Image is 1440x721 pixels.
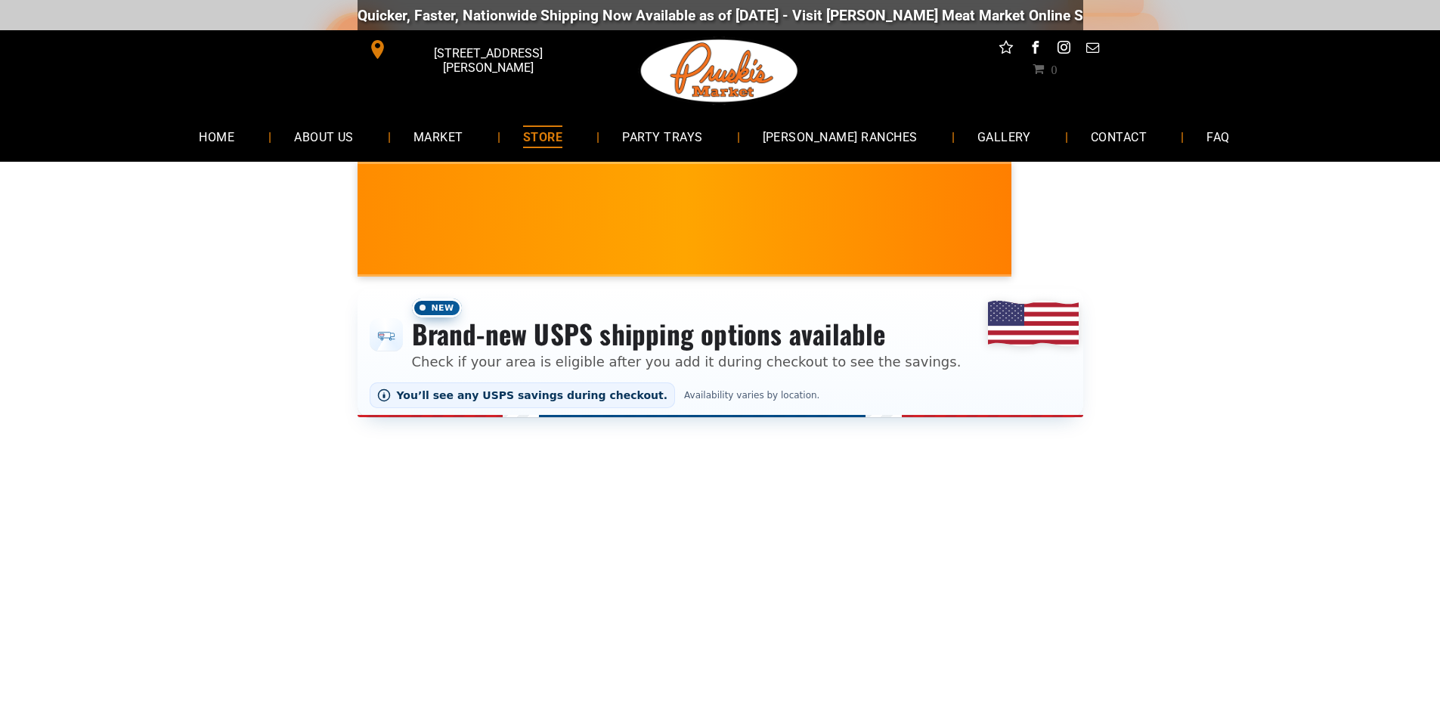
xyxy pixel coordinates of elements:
a: MARKET [391,116,486,156]
span: Availability varies by location. [681,390,822,401]
a: CONTACT [1068,116,1169,156]
a: email [1082,38,1102,61]
span: New [412,299,462,317]
a: Social network [996,38,1016,61]
p: Check if your area is eligible after you add it during checkout to see the savings. [412,351,962,372]
a: facebook [1025,38,1045,61]
span: 0 [1051,63,1057,75]
img: Pruski-s+Market+HQ+Logo2-1920w.png [638,30,801,112]
a: GALLERY [955,116,1054,156]
a: [PERSON_NAME] RANCHES [740,116,940,156]
a: ABOUT US [271,116,376,156]
span: [STREET_ADDRESS][PERSON_NAME] [390,39,585,82]
a: [STREET_ADDRESS][PERSON_NAME] [358,38,589,61]
a: HOME [176,116,257,156]
div: Quicker, Faster, Nationwide Shipping Now Available as of [DATE] - Visit [PERSON_NAME] Meat Market... [335,7,1250,24]
a: STORE [500,116,585,156]
a: FAQ [1184,116,1252,156]
h3: Brand-new USPS shipping options available [412,317,962,351]
span: [PERSON_NAME] MARKET [980,230,1277,254]
span: You’ll see any USPS savings during checkout. [397,389,668,401]
div: Shipping options announcement [358,289,1083,417]
a: instagram [1054,38,1073,61]
a: PARTY TRAYS [599,116,725,156]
